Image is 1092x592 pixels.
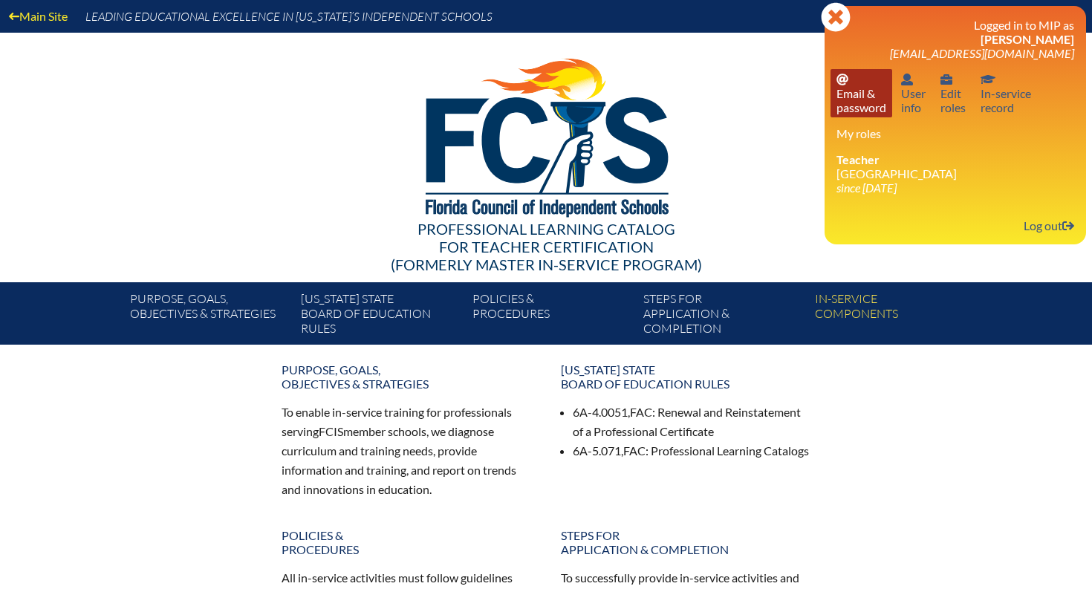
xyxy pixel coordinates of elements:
h3: My roles [836,126,1074,140]
i: since [DATE] [836,180,897,195]
a: Purpose, goals,objectives & strategies [124,288,295,345]
a: Purpose, goals,objectives & strategies [273,357,540,397]
span: FAC [623,443,646,458]
span: for Teacher Certification [439,238,654,256]
li: 6A-4.0051, : Renewal and Reinstatement of a Professional Certificate [573,403,810,441]
a: Steps forapplication & completion [552,522,819,562]
li: 6A-5.071, : Professional Learning Catalogs [573,441,810,461]
a: In-service recordIn-servicerecord [975,69,1037,117]
svg: Close [821,2,851,32]
img: FCISlogo221.eps [393,33,700,235]
a: User infoUserinfo [895,69,932,117]
span: FCIS [319,424,343,438]
p: To enable in-service training for professionals serving member schools, we diagnose curriculum an... [282,403,531,498]
a: Email passwordEmail &password [831,69,892,117]
a: Log outLog out [1018,215,1080,235]
svg: User info [940,74,952,85]
span: [EMAIL_ADDRESS][DOMAIN_NAME] [890,46,1074,60]
a: Steps forapplication & completion [637,288,808,345]
svg: In-service record [981,74,995,85]
a: In-servicecomponents [809,288,980,345]
svg: Email password [836,74,848,85]
h3: Logged in to MIP as [836,18,1074,60]
span: FAC [630,405,652,419]
a: User infoEditroles [935,69,972,117]
a: Main Site [3,6,74,26]
a: Policies &Procedures [467,288,637,345]
li: [GEOGRAPHIC_DATA] [836,152,1074,195]
a: [US_STATE] StateBoard of Education rules [295,288,466,345]
a: [US_STATE] StateBoard of Education rules [552,357,819,397]
svg: User info [901,74,913,85]
a: Policies &Procedures [273,522,540,562]
div: Professional Learning Catalog (formerly Master In-service Program) [118,220,974,273]
span: [PERSON_NAME] [981,32,1074,46]
span: Teacher [836,152,880,166]
svg: Log out [1062,220,1074,232]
